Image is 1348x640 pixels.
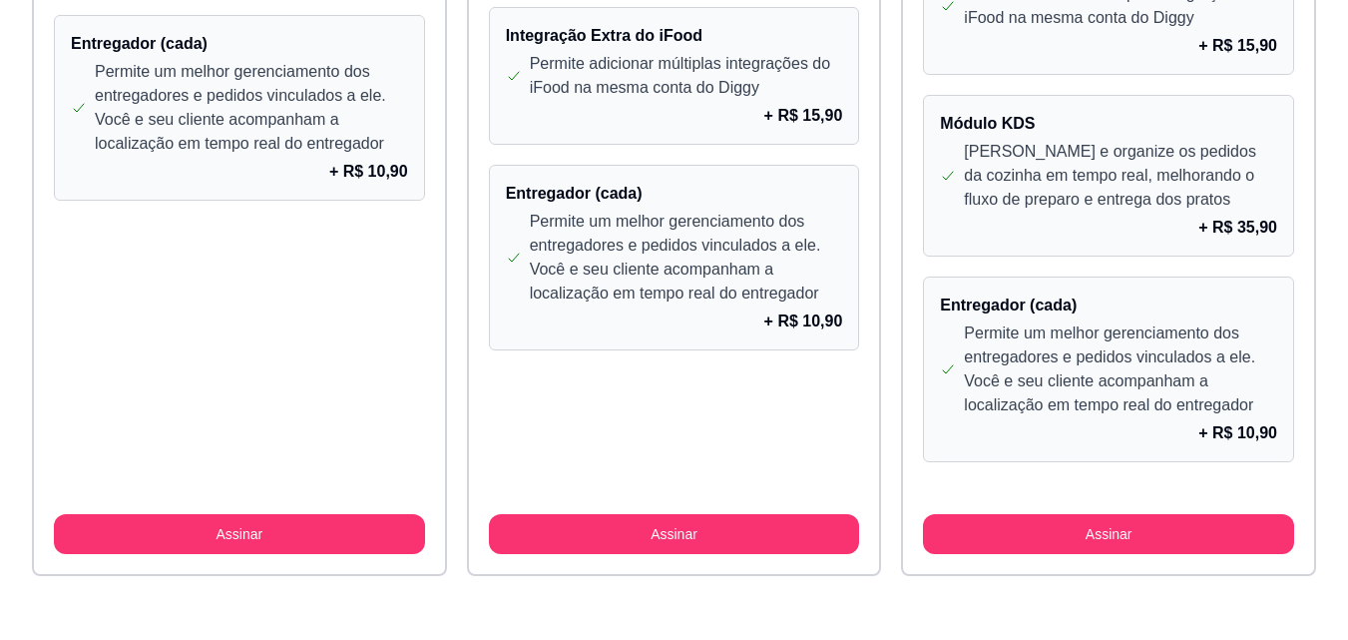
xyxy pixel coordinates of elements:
button: Assinar [489,514,860,554]
p: + R$ 15,90 [764,104,843,128]
p: + R$ 35,90 [1198,216,1277,240]
button: Assinar [923,514,1294,554]
p: [PERSON_NAME] e organize os pedidos da cozinha em tempo real, melhorando o fluxo de preparo e ent... [964,140,1277,212]
p: + R$ 15,90 [1198,34,1277,58]
button: Assinar [54,514,425,554]
h4: Módulo KDS [940,112,1277,136]
h4: Integração Extra do iFood [506,24,843,48]
p: + R$ 10,90 [1198,421,1277,445]
p: + R$ 10,90 [764,310,843,333]
p: + R$ 10,90 [329,160,408,184]
p: Permite adicionar múltiplas integrações do iFood na mesma conta do Diggy [530,52,843,100]
p: Permite um melhor gerenciamento dos entregadores e pedidos vinculados a ele. Você e seu cliente a... [964,321,1277,417]
h4: Entregador (cada) [506,182,843,206]
p: Permite um melhor gerenciamento dos entregadores e pedidos vinculados a ele. Você e seu cliente a... [95,60,408,156]
h4: Entregador (cada) [940,294,1277,318]
h4: Entregador (cada) [71,32,408,56]
p: Permite um melhor gerenciamento dos entregadores e pedidos vinculados a ele. Você e seu cliente a... [530,210,843,306]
